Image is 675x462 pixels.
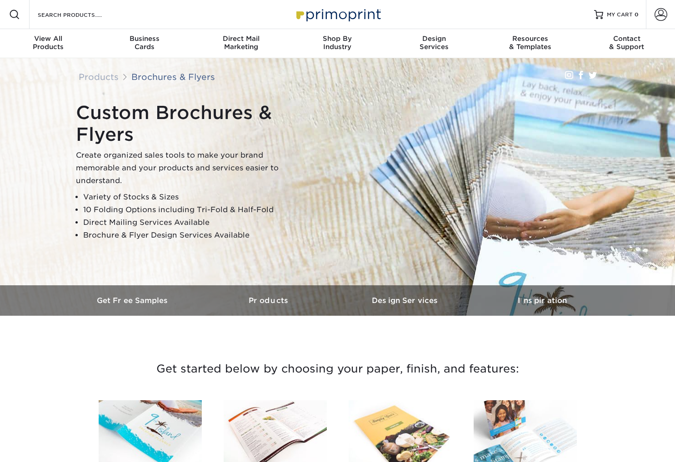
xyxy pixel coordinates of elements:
[131,72,215,82] a: Brochures & Flyers
[96,35,193,43] span: Business
[474,296,610,305] h3: Inspiration
[201,285,338,316] a: Products
[201,296,338,305] h3: Products
[579,29,675,58] a: Contact& Support
[83,229,303,242] li: Brochure & Flyer Design Services Available
[65,285,201,316] a: Get Free Samples
[83,204,303,216] li: 10 Folding Options including Tri-Fold & Half-Fold
[289,29,385,58] a: Shop ByIndustry
[482,35,579,51] div: & Templates
[96,35,193,51] div: Cards
[37,9,125,20] input: SEARCH PRODUCTS.....
[83,216,303,229] li: Direct Mailing Services Available
[338,296,474,305] h3: Design Services
[289,35,385,51] div: Industry
[386,35,482,51] div: Services
[96,29,193,58] a: BusinessCards
[482,35,579,43] span: Resources
[635,11,639,18] span: 0
[76,102,303,145] h1: Custom Brochures & Flyers
[579,35,675,51] div: & Support
[193,35,289,51] div: Marketing
[83,191,303,204] li: Variety of Stocks & Sizes
[386,35,482,43] span: Design
[72,348,604,389] h3: Get started below by choosing your paper, finish, and features:
[65,296,201,305] h3: Get Free Samples
[76,149,303,187] p: Create organized sales tools to make your brand memorable and your products and services easier t...
[607,11,633,19] span: MY CART
[292,5,383,24] img: Primoprint
[338,285,474,316] a: Design Services
[474,285,610,316] a: Inspiration
[482,29,579,58] a: Resources& Templates
[579,35,675,43] span: Contact
[193,35,289,43] span: Direct Mail
[386,29,482,58] a: DesignServices
[79,72,119,82] a: Products
[289,35,385,43] span: Shop By
[193,29,289,58] a: Direct MailMarketing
